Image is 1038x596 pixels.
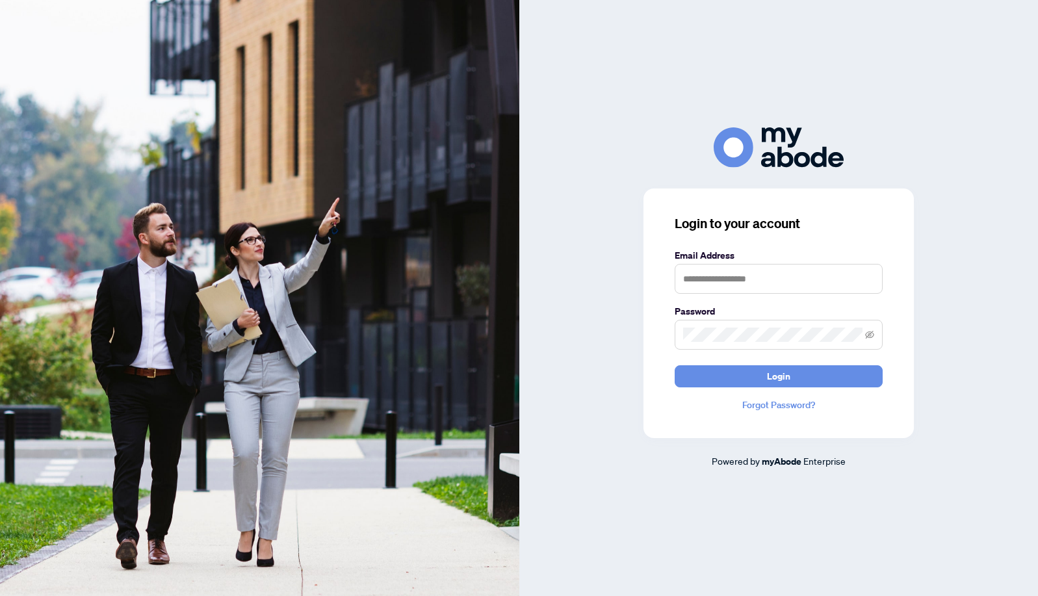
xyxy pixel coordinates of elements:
[675,214,883,233] h3: Login to your account
[762,454,801,469] a: myAbode
[803,455,846,467] span: Enterprise
[865,330,874,339] span: eye-invisible
[675,248,883,263] label: Email Address
[712,455,760,467] span: Powered by
[714,127,844,167] img: ma-logo
[767,366,790,387] span: Login
[675,304,883,318] label: Password
[675,365,883,387] button: Login
[675,398,883,412] a: Forgot Password?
